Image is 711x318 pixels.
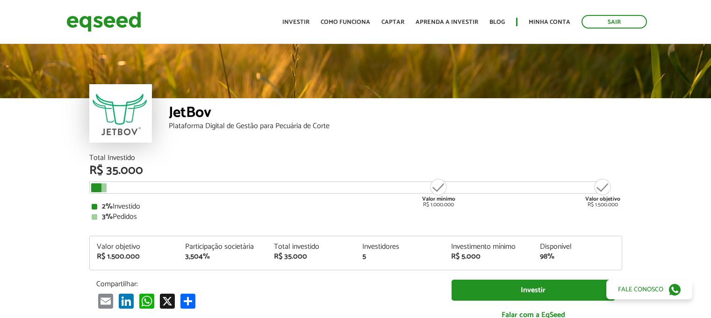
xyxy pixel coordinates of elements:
[102,210,113,223] strong: 3%
[585,178,620,208] div: R$ 1.500.000
[169,105,622,123] div: JetBov
[96,280,438,289] p: Compartilhar:
[137,293,156,309] a: WhatsApp
[451,253,526,260] div: R$ 5.000
[540,253,615,260] div: 98%
[96,293,115,309] a: Email
[92,203,620,210] div: Investido
[606,280,692,299] a: Fale conosco
[452,280,615,301] a: Investir
[421,178,456,208] div: R$ 1.000.000
[362,243,437,251] div: Investidores
[92,213,620,221] div: Pedidos
[362,253,437,260] div: 5
[489,19,505,25] a: Blog
[282,19,309,25] a: Investir
[102,200,113,213] strong: 2%
[66,9,141,34] img: EqSeed
[169,123,622,130] div: Plataforma Digital de Gestão para Pecuária de Corte
[97,253,172,260] div: R$ 1.500.000
[451,243,526,251] div: Investimento mínimo
[274,243,349,251] div: Total investido
[416,19,478,25] a: Aprenda a investir
[582,15,647,29] a: Sair
[185,243,260,251] div: Participação societária
[529,19,570,25] a: Minha conta
[321,19,370,25] a: Como funciona
[158,293,177,309] a: X
[381,19,404,25] a: Captar
[274,253,349,260] div: R$ 35.000
[117,293,136,309] a: LinkedIn
[89,154,622,162] div: Total Investido
[89,165,622,177] div: R$ 35.000
[97,243,172,251] div: Valor objetivo
[185,253,260,260] div: 3,504%
[585,195,620,203] strong: Valor objetivo
[540,243,615,251] div: Disponível
[422,195,455,203] strong: Valor mínimo
[179,293,197,309] a: Compartilhar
